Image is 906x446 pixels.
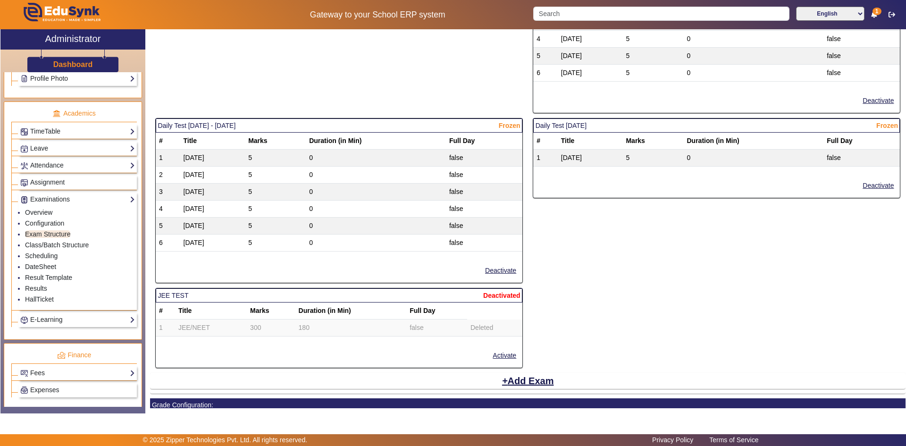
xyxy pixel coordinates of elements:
td: false [446,235,522,252]
a: Scheduling [25,252,58,260]
a: Configuration [25,219,64,227]
td: [DATE] [180,167,245,184]
td: 1 [533,150,558,167]
td: false [446,167,522,184]
mat-card-header: Daily Test [DATE] [533,118,900,133]
th: Marks [622,133,683,150]
td: 5 [245,150,306,167]
td: false [823,48,900,65]
td: 0 [306,201,446,218]
th: Marks [247,303,295,320]
mat-card-header: Daily Test [DATE] - [DATE] [156,118,522,133]
th: Full Day [823,133,900,150]
span: Frozen [876,121,898,131]
td: [DATE] [558,31,623,48]
td: 5 [245,218,306,235]
h2: Administrator [45,33,101,44]
button: Deactivate [862,95,895,107]
th: # [156,133,180,150]
td: false [823,31,900,48]
h5: Gateway to your School ERP system [232,10,523,20]
img: academic.png [52,109,61,118]
a: Results [25,285,47,292]
td: 1 [156,150,180,167]
td: 300 [247,320,295,337]
td: 0 [684,48,824,65]
img: Payroll.png [21,387,28,394]
td: 5 [622,150,683,167]
a: Class/Batch Structure [25,241,89,249]
a: Terms of Service [705,434,763,446]
button: Deactivate [862,180,895,192]
td: [DATE] [558,48,623,65]
a: Exam Structure [25,230,70,238]
td: 5 [533,48,558,65]
span: Frozen [499,121,520,131]
a: Administrator [0,29,145,50]
td: 6 [156,235,180,252]
a: Overview [25,209,52,216]
td: false [823,150,900,167]
th: Full Day [406,303,467,320]
span: 1 [872,8,881,15]
td: 5 [156,218,180,235]
span: Assignment [30,178,65,186]
td: JEE/NEET [175,320,247,337]
th: Duration (in Min) [295,303,407,320]
td: 0 [684,150,824,167]
td: 1 [156,320,175,337]
td: 5 [622,48,683,65]
a: DateSheet [25,263,56,270]
th: Duration (in Min) [684,133,824,150]
td: false [446,184,522,201]
td: [DATE] [558,150,623,167]
td: 0 [306,150,446,167]
button: Deactivate [484,265,517,277]
input: Search [533,7,789,21]
td: 0 [306,167,446,184]
td: 0 [306,235,446,252]
td: false [446,218,522,235]
h3: Dashboard [53,60,93,69]
td: 5 [622,31,683,48]
td: 2 [156,167,180,184]
th: Duration (in Min) [306,133,446,150]
td: 0 [306,218,446,235]
a: Dashboard [53,59,93,69]
td: 5 [245,235,306,252]
a: HallTicket [25,295,54,303]
td: [DATE] [180,218,245,235]
a: Assignment [20,177,135,188]
td: [DATE] [180,235,245,252]
mat-card-header: JEE TEST [156,288,522,303]
td: false [406,320,467,337]
td: Deleted [467,320,522,337]
p: Academics [11,109,137,118]
th: Title [175,303,247,320]
td: 6 [533,65,558,82]
td: 5 [622,65,683,82]
td: [DATE] [180,184,245,201]
p: Finance [11,350,137,360]
td: 0 [684,65,824,82]
span: Deactivated [483,291,520,301]
mat-card-header: Grade Configuration: [150,398,906,412]
td: false [446,201,522,218]
td: [DATE] [180,150,245,167]
th: Marks [245,133,306,150]
img: finance.png [57,351,66,360]
td: 0 [684,31,824,48]
th: Full Day [446,133,522,150]
button: Add Exam [501,373,555,389]
td: 4 [156,201,180,218]
td: 5 [245,167,306,184]
td: 180 [295,320,407,337]
th: Title [180,133,245,150]
td: 0 [306,184,446,201]
img: Assignments.png [21,179,28,186]
a: Result Template [25,274,72,281]
td: false [446,150,522,167]
td: 5 [245,184,306,201]
a: Expenses [20,385,135,396]
td: 3 [156,184,180,201]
